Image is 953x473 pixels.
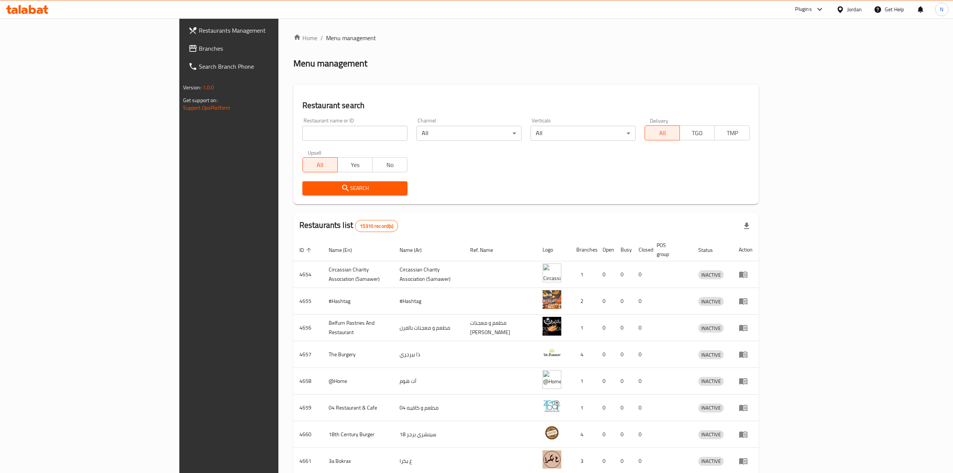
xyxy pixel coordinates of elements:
th: Busy [615,238,633,261]
td: 4 [570,341,597,368]
div: Plugins [795,5,812,14]
td: 0 [615,288,633,315]
img: #Hashtag [543,290,561,309]
td: 1 [570,395,597,421]
td: 1 [570,261,597,288]
span: INACTIVE [698,430,724,439]
img: ​Circassian ​Charity ​Association​ (Samawer) [543,264,561,282]
div: INACTIVE [698,457,724,466]
nav: breadcrumb [293,33,759,42]
td: 0 [615,395,633,421]
td: 18th Century Burger [323,421,394,448]
div: Export file [738,217,756,235]
span: TGO [683,128,712,139]
span: INACTIVE [698,377,724,386]
td: 1 [570,368,597,395]
span: ID [299,246,314,255]
td: 0 [633,261,651,288]
button: Search [302,181,407,195]
th: Logo [537,238,570,261]
div: Menu [739,377,753,386]
td: 0 [597,288,615,315]
button: All [302,157,338,172]
img: The Burgery [543,343,561,362]
td: Belfurn Pastries And Restaurant [323,315,394,341]
span: Search Branch Phone [199,62,332,71]
span: Get support on: [183,95,218,105]
a: Support.OpsPlatform [183,103,231,113]
button: All [645,125,680,140]
div: Menu [739,403,753,412]
td: 0 [597,341,615,368]
td: آت هوم [394,368,464,395]
th: Open [597,238,615,261]
span: INACTIVE [698,297,724,306]
button: TMP [714,125,750,140]
span: Restaurants Management [199,26,332,35]
span: INACTIVE [698,271,724,279]
td: 0 [615,368,633,395]
td: 0 [633,341,651,368]
span: N [940,5,943,14]
td: 18 سينشري برجر [394,421,464,448]
label: Delivery [650,118,669,123]
td: #Hashtag [394,288,464,315]
th: Branches [570,238,597,261]
td: 0 [615,315,633,341]
span: Search [308,184,401,193]
div: Total records count [355,220,398,232]
div: INACTIVE [698,404,724,413]
h2: Restaurant search [302,100,750,111]
td: 0 [597,421,615,448]
span: 15310 record(s) [355,223,398,230]
span: Menu management [326,33,376,42]
td: ​Circassian ​Charity ​Association​ (Samawer) [323,261,394,288]
th: Closed [633,238,651,261]
img: @Home [543,370,561,389]
span: POS group [657,241,684,259]
button: TGO [679,125,715,140]
div: Menu [739,270,753,279]
span: Branches [199,44,332,53]
td: 0 [633,288,651,315]
span: 1.0.0 [203,83,214,92]
td: 0 [615,341,633,368]
td: 0 [633,395,651,421]
label: Upsell [308,150,322,155]
button: Yes [337,157,373,172]
td: 0 [597,261,615,288]
div: All [416,126,522,141]
img: Belfurn Pastries And Restaurant [543,317,561,336]
td: مطعم و معجنات [PERSON_NAME] [464,315,536,341]
td: 0 [633,315,651,341]
span: INACTIVE [698,324,724,333]
td: 2 [570,288,597,315]
div: Jordan [847,5,862,14]
span: All [648,128,677,139]
span: All [306,160,335,170]
div: INACTIVE [698,270,724,279]
td: 0 [633,421,651,448]
img: 04 Restaurant & Cafe [543,397,561,416]
td: مطعم و معجنات بالفرن [394,315,464,341]
div: Menu [739,350,753,359]
h2: Menu management [293,57,367,69]
td: 0 [597,368,615,395]
span: Yes [341,160,370,170]
span: Status [698,246,723,255]
h2: Restaurants list [299,220,398,232]
th: Action [733,238,759,261]
td: 0 [597,395,615,421]
span: INACTIVE [698,351,724,359]
a: Search Branch Phone [182,57,338,75]
td: 0 [615,421,633,448]
button: No [372,157,407,172]
div: INACTIVE [698,377,724,386]
img: 18th Century Burger [543,423,561,442]
a: Restaurants Management [182,21,338,39]
a: Branches [182,39,338,57]
td: 04 Restaurant & Cafe [323,395,394,421]
div: Menu [739,297,753,306]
